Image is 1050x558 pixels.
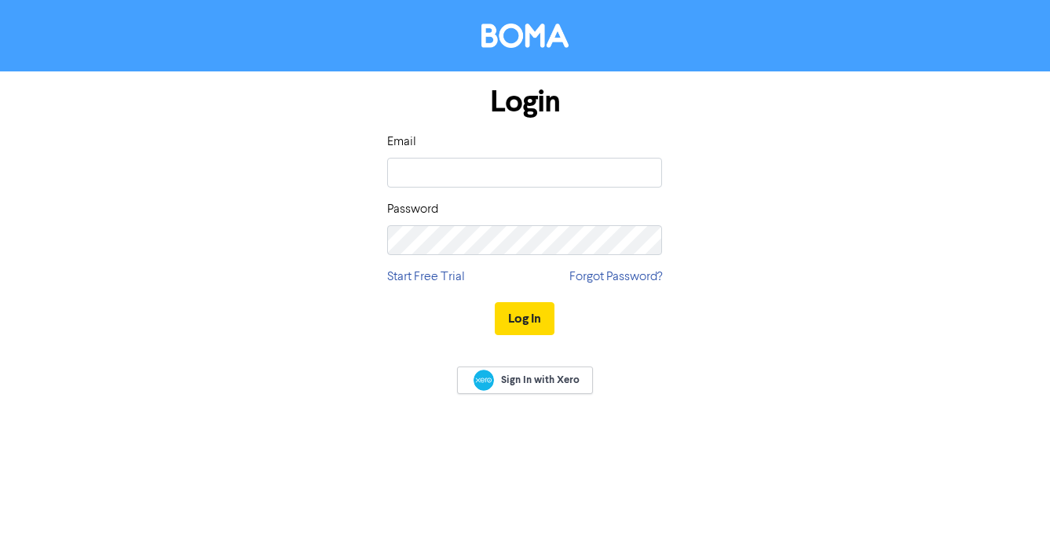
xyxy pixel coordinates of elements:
button: Log In [495,302,554,335]
a: Forgot Password? [569,268,662,286]
span: Sign In with Xero [501,373,580,387]
a: Start Free Trial [387,268,465,286]
label: Password [387,200,438,219]
a: Sign In with Xero [457,367,592,394]
img: BOMA Logo [481,24,569,48]
label: Email [387,133,416,151]
h1: Login [387,84,662,120]
img: Xero logo [474,370,494,391]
